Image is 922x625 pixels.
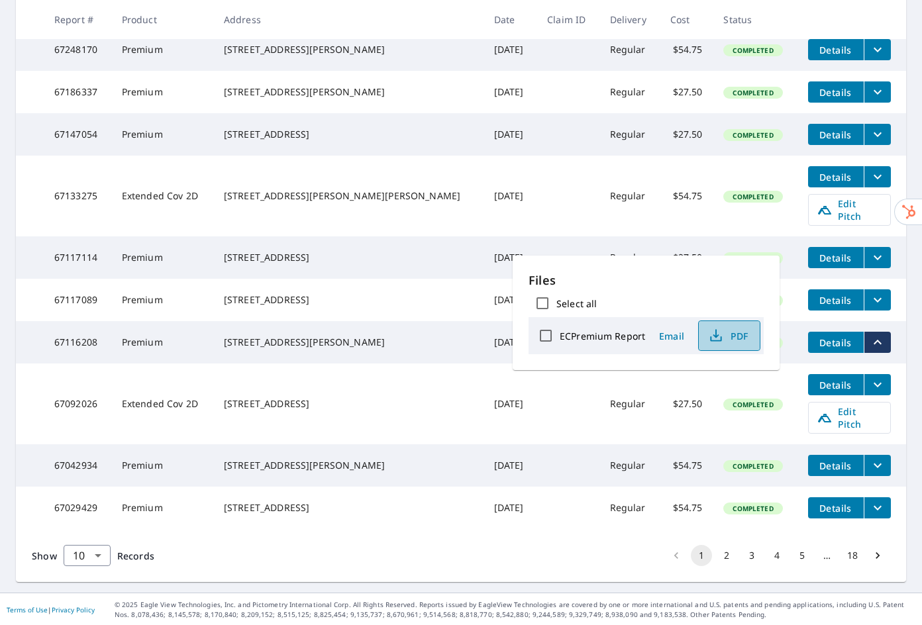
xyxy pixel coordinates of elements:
span: Completed [725,254,781,263]
span: Completed [725,46,781,55]
td: $54.75 [660,444,713,487]
button: filesDropdownBtn-67116208 [864,332,891,353]
td: Premium [111,279,213,321]
td: $27.50 [660,236,713,279]
a: Privacy Policy [52,605,95,614]
nav: pagination navigation [664,545,890,566]
td: 67133275 [44,156,111,236]
div: [STREET_ADDRESS][PERSON_NAME] [224,43,473,56]
button: detailsBtn-67133275 [808,166,864,187]
span: Details [816,86,856,99]
button: detailsBtn-67117114 [808,247,864,268]
div: [STREET_ADDRESS][PERSON_NAME] [224,85,473,99]
div: 10 [64,537,111,574]
div: … [817,549,838,562]
span: Details [816,252,856,264]
button: filesDropdownBtn-67117089 [864,289,891,311]
button: filesDropdownBtn-67092026 [864,374,891,395]
span: Records [117,550,154,562]
td: Premium [111,236,213,279]
button: filesDropdownBtn-67133275 [864,166,891,187]
p: © 2025 Eagle View Technologies, Inc. and Pictometry International Corp. All Rights Reserved. Repo... [115,600,915,620]
span: Details [816,294,856,307]
td: Premium [111,71,213,113]
td: $27.50 [660,113,713,156]
span: Completed [725,192,781,201]
button: Go to page 18 [842,545,863,566]
td: [DATE] [484,279,537,321]
button: page 1 [691,545,712,566]
div: Show 10 records [64,545,111,566]
button: detailsBtn-67147054 [808,124,864,145]
td: [DATE] [484,444,537,487]
span: PDF [707,328,749,344]
td: Premium [111,487,213,529]
td: $54.75 [660,156,713,236]
td: [DATE] [484,28,537,71]
div: [STREET_ADDRESS][PERSON_NAME] [224,336,473,349]
td: Premium [111,321,213,363]
td: 67092026 [44,363,111,444]
span: Edit Pitch [817,405,882,430]
td: 67147054 [44,113,111,156]
td: Regular [599,363,660,444]
td: Regular [599,113,660,156]
label: Select all [556,297,597,310]
button: Go to page 5 [792,545,813,566]
button: detailsBtn-67116208 [808,332,864,353]
span: Details [816,336,856,349]
span: Details [816,44,856,56]
td: $27.50 [660,71,713,113]
span: Edit Pitch [817,197,882,222]
td: [DATE] [484,156,537,236]
button: filesDropdownBtn-67147054 [864,124,891,145]
td: $54.75 [660,487,713,529]
span: Details [816,128,856,141]
div: [STREET_ADDRESS][PERSON_NAME][PERSON_NAME] [224,189,473,203]
td: Extended Cov 2D [111,363,213,444]
a: Edit Pitch [808,194,891,226]
td: [DATE] [484,71,537,113]
td: Regular [599,28,660,71]
span: Completed [725,130,781,140]
button: detailsBtn-67029429 [808,497,864,518]
span: Details [816,379,856,391]
button: filesDropdownBtn-67248170 [864,39,891,60]
div: [STREET_ADDRESS] [224,397,473,410]
div: [STREET_ADDRESS] [224,128,473,141]
p: Files [529,271,764,289]
button: filesDropdownBtn-67117114 [864,247,891,268]
button: Go to page 2 [716,545,737,566]
span: Show [32,550,57,562]
div: [STREET_ADDRESS][PERSON_NAME] [224,459,473,472]
td: Premium [111,444,213,487]
td: Regular [599,236,660,279]
button: detailsBtn-67248170 [808,39,864,60]
td: Regular [599,444,660,487]
td: 67186337 [44,71,111,113]
td: Premium [111,28,213,71]
button: filesDropdownBtn-67029429 [864,497,891,518]
span: Completed [725,400,781,409]
td: Premium [111,113,213,156]
td: Regular [599,156,660,236]
button: filesDropdownBtn-67042934 [864,455,891,476]
button: filesDropdownBtn-67186337 [864,81,891,103]
button: Go to page 3 [741,545,762,566]
a: Edit Pitch [808,402,891,434]
label: ECPremium Report [560,330,645,342]
button: Go to next page [867,545,888,566]
div: [STREET_ADDRESS] [224,293,473,307]
span: Details [816,459,856,472]
td: Extended Cov 2D [111,156,213,236]
span: Details [816,502,856,514]
td: 67116208 [44,321,111,363]
button: Email [650,326,693,346]
td: [DATE] [484,113,537,156]
span: Email [656,330,688,342]
td: Regular [599,71,660,113]
td: 67117114 [44,236,111,279]
span: Details [816,171,856,183]
p: | [7,606,95,614]
span: Completed [725,88,781,97]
